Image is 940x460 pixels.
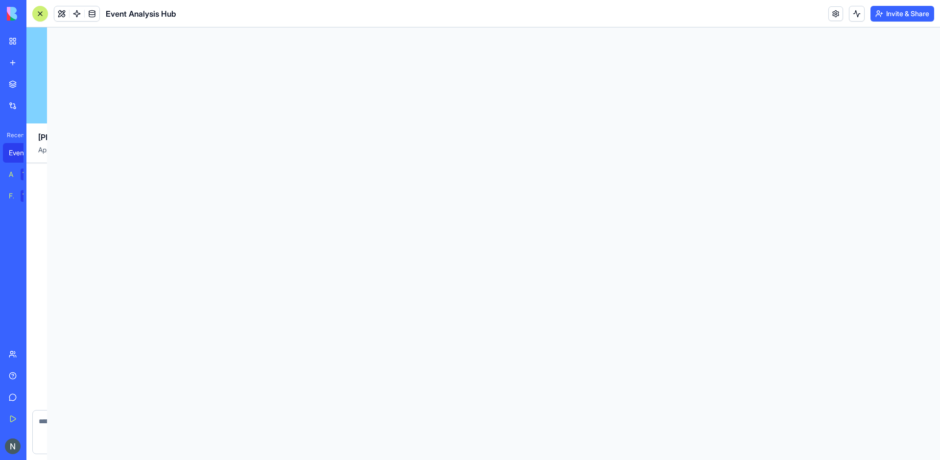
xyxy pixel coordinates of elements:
span: Recent [3,131,23,139]
img: ACg8ocL1vD7rAQ2IFbhM59zu4LmKacefKTco8m5b5FOE3v_IX66Kcw=s96-c [5,438,21,454]
div: AI Logo Generator [9,169,14,179]
span: [PERSON_NAME] [38,131,101,143]
img: logo [7,7,68,21]
div: TRY [21,190,36,202]
a: Event Analysis Hub [3,143,42,163]
div: Feedback Form [9,191,14,201]
div: TRY [21,169,36,180]
a: AI Logo GeneratorTRY [3,165,42,184]
span: Event Analysis Hub [106,8,176,20]
div: Event Analysis Hub [9,148,36,158]
span: App Building Partner [38,145,186,163]
a: Feedback FormTRY [3,186,42,206]
button: Invite & Share [870,6,934,22]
